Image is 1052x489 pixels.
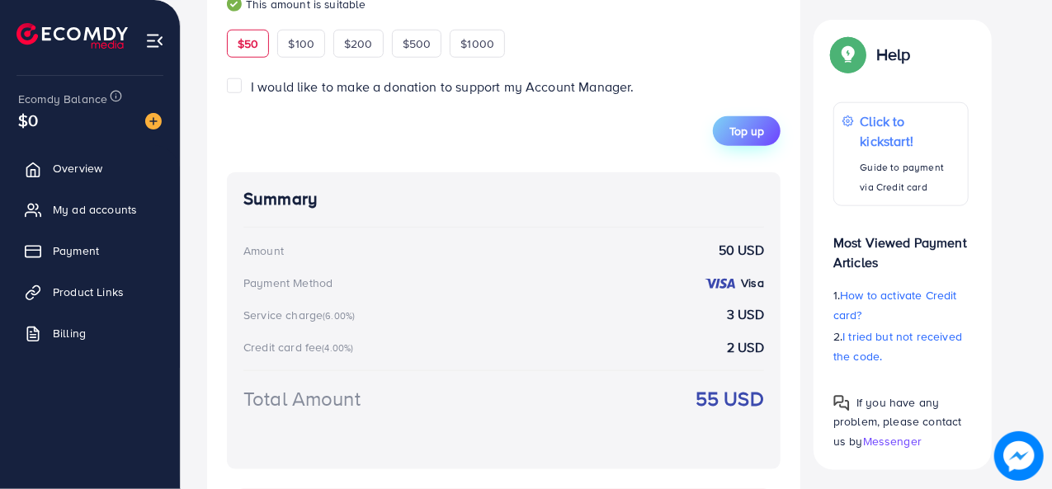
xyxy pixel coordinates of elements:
span: $0 [18,108,38,132]
a: Overview [12,152,167,185]
span: $200 [344,35,373,52]
div: Credit card fee [243,339,359,355]
img: image [994,431,1044,481]
span: I would like to make a donation to support my Account Manager. [251,78,635,96]
span: $1000 [460,35,494,52]
span: Ecomdy Balance [18,91,107,107]
div: Total Amount [243,384,361,413]
p: 2. [833,327,969,366]
small: (4.00%) [322,341,353,355]
strong: 55 USD [696,384,764,413]
span: $100 [288,35,314,52]
small: (6.00%) [323,309,355,322]
img: menu [145,31,164,50]
img: logo [17,23,128,49]
div: Service charge [243,307,360,323]
div: Payment Method [243,275,333,291]
p: Guide to payment via Credit card [861,158,960,197]
strong: 50 USD [719,241,764,260]
span: Messenger [863,432,922,449]
p: Click to kickstart! [861,111,960,151]
a: Payment [12,234,167,267]
span: Payment [53,242,99,259]
span: Overview [53,160,102,176]
a: My ad accounts [12,193,167,226]
span: Product Links [53,284,124,300]
img: credit [704,277,737,290]
span: My ad accounts [53,201,137,218]
strong: 2 USD [727,338,764,357]
a: Billing [12,317,167,350]
div: Amount [243,242,284,259]
span: I tried but not received the code. [833,328,962,364]
span: $50 [238,35,258,52]
img: Popup guide [833,40,863,69]
a: Product Links [12,275,167,308]
h4: Summary [243,189,764,209]
strong: Visa [741,275,764,291]
strong: 3 USD [727,305,764,324]
span: Billing [53,325,86,341]
span: How to activate Credit card? [833,287,957,323]
p: 1. [833,285,969,325]
button: Top up [713,116,781,146]
span: $500 [403,35,432,52]
span: If you have any problem, please contact us by [833,394,962,449]
p: Help [876,45,911,64]
img: Popup guide [833,395,850,411]
img: image [145,113,162,129]
span: Top up [729,123,764,139]
p: Most Viewed Payment Articles [833,219,969,272]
